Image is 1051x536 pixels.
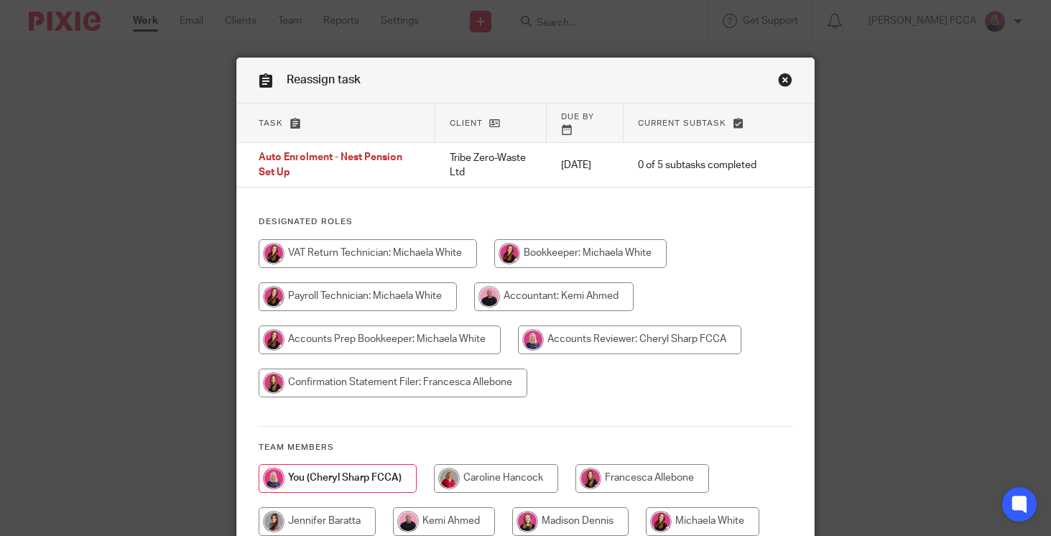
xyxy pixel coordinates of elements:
[287,74,361,86] span: Reassign task
[259,153,402,178] span: Auto Enrolment - Nest Pension Set Up
[259,442,792,453] h4: Team members
[561,113,594,121] span: Due by
[638,119,726,127] span: Current subtask
[624,143,771,188] td: 0 of 5 subtasks completed
[450,119,483,127] span: Client
[450,151,532,180] p: Tribe Zero-Waste Ltd
[561,158,609,172] p: [DATE]
[778,73,792,92] a: Close this dialog window
[259,216,792,228] h4: Designated Roles
[259,119,283,127] span: Task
